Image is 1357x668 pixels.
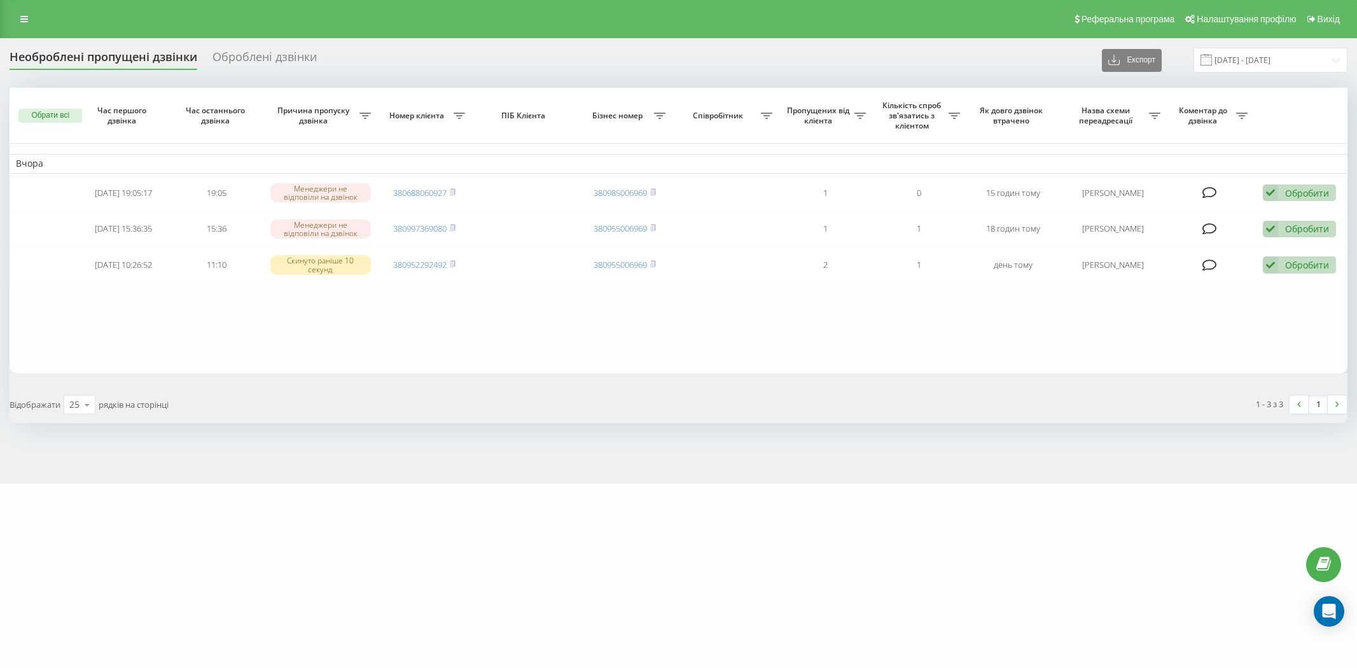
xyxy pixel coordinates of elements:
[393,259,447,270] a: 380952292492
[181,106,253,125] span: Час останнього дзвінка
[393,223,447,234] a: 380997369080
[99,399,169,410] span: рядків на сторінці
[76,212,170,246] td: [DATE] 15:36:35
[69,398,80,411] div: 25
[585,111,654,121] span: Бізнес номер
[1173,106,1236,125] span: Коментар до дзвінка
[785,106,854,125] span: Пропущених від клієнта
[1309,396,1328,414] a: 1
[1256,398,1283,410] div: 1 - 3 з 3
[779,212,872,246] td: 1
[872,248,966,282] td: 1
[1285,187,1329,199] div: Обробити
[270,255,371,274] div: Скинуто раніше 10 секунд
[966,212,1060,246] td: 18 годин тому
[10,154,1347,173] td: Вчора
[393,187,447,198] a: 380688060927
[1060,176,1167,210] td: [PERSON_NAME]
[1102,49,1162,72] button: Експорт
[1197,14,1296,24] span: Налаштування профілю
[170,248,263,282] td: 11:10
[594,259,647,270] a: 380955006969
[872,176,966,210] td: 0
[678,111,761,121] span: Співробітник
[10,50,197,70] div: Необроблені пропущені дзвінки
[1285,223,1329,235] div: Обробити
[1060,248,1167,282] td: [PERSON_NAME]
[966,176,1060,210] td: 15 годин тому
[779,248,872,282] td: 2
[482,111,567,121] span: ПІБ Клієнта
[1314,596,1344,627] div: Open Intercom Messenger
[779,176,872,210] td: 1
[1066,106,1149,125] span: Назва схеми переадресації
[879,101,948,130] span: Кількість спроб зв'язатись з клієнтом
[1082,14,1175,24] span: Реферальна програма
[1318,14,1340,24] span: Вихід
[977,106,1049,125] span: Як довго дзвінок втрачено
[270,183,371,202] div: Менеджери не відповіли на дзвінок
[1060,212,1167,246] td: [PERSON_NAME]
[1285,259,1329,271] div: Обробити
[87,106,160,125] span: Час першого дзвінка
[594,223,647,234] a: 380955006969
[872,212,966,246] td: 1
[594,187,647,198] a: 380985006969
[10,399,60,410] span: Відображати
[76,176,170,210] td: [DATE] 19:05:17
[18,109,82,123] button: Обрати всі
[966,248,1060,282] td: день тому
[170,176,263,210] td: 19:05
[384,111,453,121] span: Номер клієнта
[212,50,317,70] div: Оброблені дзвінки
[270,106,360,125] span: Причина пропуску дзвінка
[76,248,170,282] td: [DATE] 10:26:52
[170,212,263,246] td: 15:36
[270,219,371,239] div: Менеджери не відповіли на дзвінок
